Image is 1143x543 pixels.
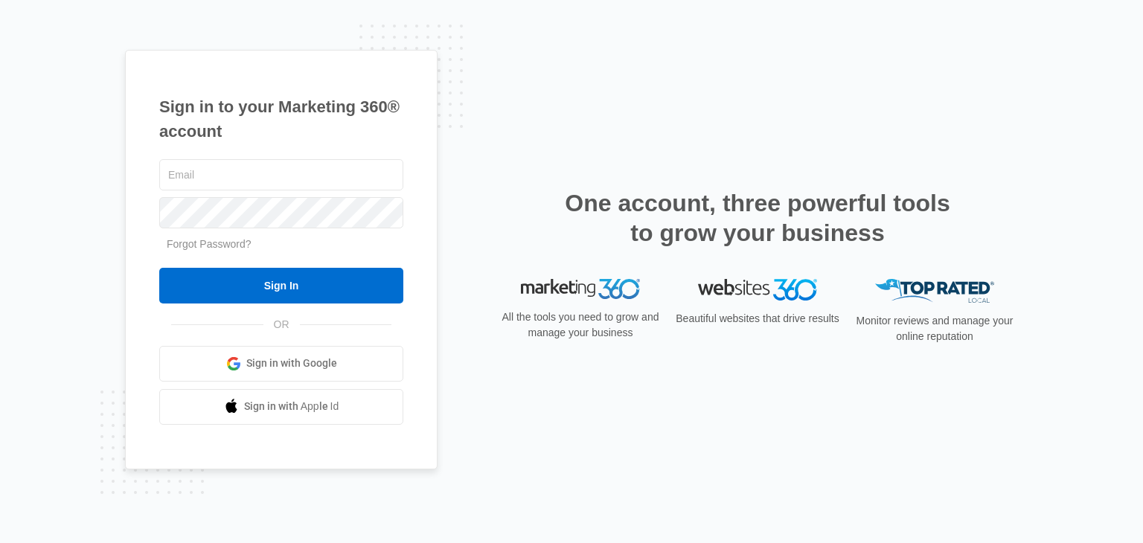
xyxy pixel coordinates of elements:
span: OR [263,317,300,332]
img: Top Rated Local [875,279,994,303]
p: All the tools you need to grow and manage your business [497,309,664,341]
a: Sign in with Google [159,346,403,382]
a: Forgot Password? [167,238,252,250]
input: Sign In [159,268,403,303]
input: Email [159,159,403,190]
h1: Sign in to your Marketing 360® account [159,94,403,144]
span: Sign in with Google [246,356,337,371]
p: Beautiful websites that drive results [674,311,841,327]
a: Sign in with Apple Id [159,389,403,425]
p: Monitor reviews and manage your online reputation [851,313,1018,344]
h2: One account, three powerful tools to grow your business [560,188,955,248]
span: Sign in with Apple Id [244,399,339,414]
img: Marketing 360 [521,279,640,300]
img: Websites 360 [698,279,817,301]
